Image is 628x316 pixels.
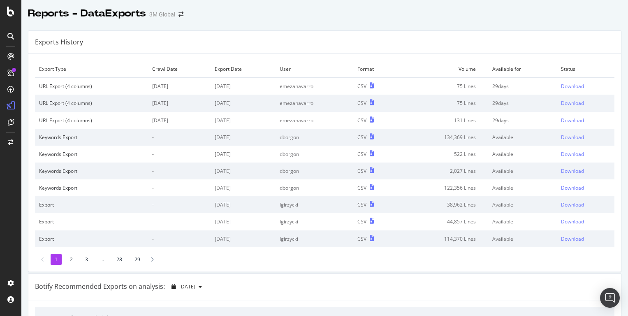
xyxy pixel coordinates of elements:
[399,230,488,247] td: 114,370 Lines
[399,196,488,213] td: 38,962 Lines
[561,134,584,141] div: Download
[488,78,556,95] td: 29 days
[399,95,488,112] td: 75 Lines
[492,235,552,242] div: Available
[561,83,584,90] div: Download
[399,146,488,163] td: 522 Lines
[148,179,210,196] td: -
[148,196,210,213] td: -
[561,218,610,225] a: Download
[211,230,276,247] td: [DATE]
[399,60,488,78] td: Volume
[399,129,488,146] td: 134,369 Lines
[399,78,488,95] td: 75 Lines
[81,254,92,265] li: 3
[51,254,62,265] li: 1
[357,201,366,208] div: CSV
[561,184,610,191] a: Download
[35,282,165,291] div: Botify Recommended Exports on analysis:
[357,117,366,124] div: CSV
[276,230,353,247] td: lgirzycki
[561,100,584,107] div: Download
[39,235,144,242] div: Export
[492,218,552,225] div: Available
[148,146,210,163] td: -
[39,167,144,174] div: Keywords Export
[276,213,353,230] td: lgirzycki
[211,179,276,196] td: [DATE]
[130,254,144,265] li: 29
[561,218,584,225] div: Download
[357,235,366,242] div: CSV
[211,60,276,78] td: Export Date
[353,60,400,78] td: Format
[276,60,353,78] td: User
[148,129,210,146] td: -
[399,163,488,179] td: 2,027 Lines
[276,95,353,112] td: emezanavarro
[211,129,276,146] td: [DATE]
[28,7,146,21] div: Reports - DataExports
[561,167,610,174] a: Download
[399,213,488,230] td: 44,857 Lines
[561,151,584,158] div: Download
[148,95,210,112] td: [DATE]
[357,83,366,90] div: CSV
[399,112,488,129] td: 131 Lines
[148,163,210,179] td: -
[357,184,366,191] div: CSV
[149,10,175,19] div: 3M Global
[561,83,610,90] a: Download
[488,60,556,78] td: Available for
[488,112,556,129] td: 29 days
[96,254,108,265] li: ...
[39,218,144,225] div: Export
[148,112,210,129] td: [DATE]
[561,117,584,124] div: Download
[492,201,552,208] div: Available
[148,230,210,247] td: -
[600,288,620,308] div: Open Intercom Messenger
[112,254,126,265] li: 28
[276,78,353,95] td: emezanavarro
[399,179,488,196] td: 122,356 Lines
[211,78,276,95] td: [DATE]
[492,167,552,174] div: Available
[276,179,353,196] td: dborgon
[179,283,195,290] span: 2025 Sep. 7th
[561,151,610,158] a: Download
[561,201,584,208] div: Download
[276,196,353,213] td: lgirzycki
[211,112,276,129] td: [DATE]
[39,100,144,107] div: URL Export (4 columns)
[276,146,353,163] td: dborgon
[561,167,584,174] div: Download
[561,235,610,242] a: Download
[561,184,584,191] div: Download
[211,196,276,213] td: [DATE]
[357,167,366,174] div: CSV
[39,134,144,141] div: Keywords Export
[357,134,366,141] div: CSV
[168,280,205,293] button: [DATE]
[39,151,144,158] div: Keywords Export
[276,163,353,179] td: dborgon
[211,95,276,112] td: [DATE]
[561,201,610,208] a: Download
[357,100,366,107] div: CSV
[492,134,552,141] div: Available
[39,117,144,124] div: URL Export (4 columns)
[39,201,144,208] div: Export
[276,112,353,129] td: emezanavarro
[357,151,366,158] div: CSV
[276,129,353,146] td: dborgon
[148,78,210,95] td: [DATE]
[357,218,366,225] div: CSV
[148,60,210,78] td: Crawl Date
[211,163,276,179] td: [DATE]
[492,184,552,191] div: Available
[148,213,210,230] td: -
[211,146,276,163] td: [DATE]
[561,100,610,107] a: Download
[211,213,276,230] td: [DATE]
